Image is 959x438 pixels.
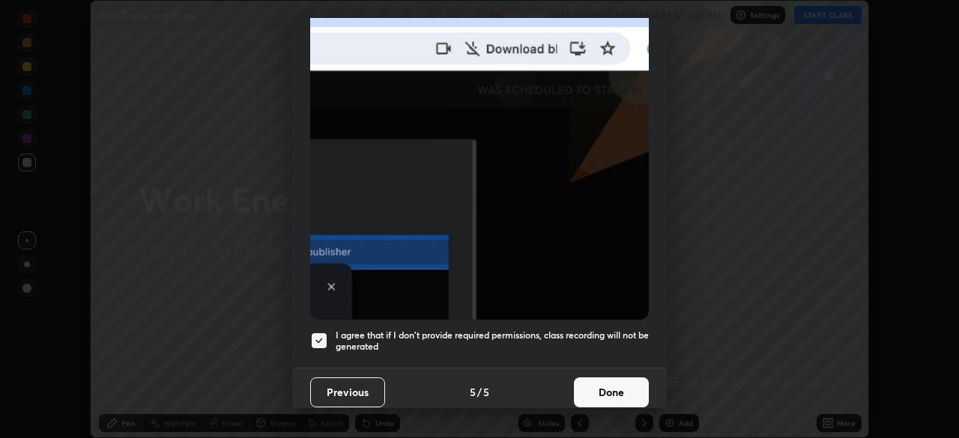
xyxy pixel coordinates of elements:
[483,384,489,400] h4: 5
[574,377,649,407] button: Done
[477,384,482,400] h4: /
[336,329,649,353] h5: I agree that if I don't provide required permissions, class recording will not be generated
[470,384,476,400] h4: 5
[310,377,385,407] button: Previous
